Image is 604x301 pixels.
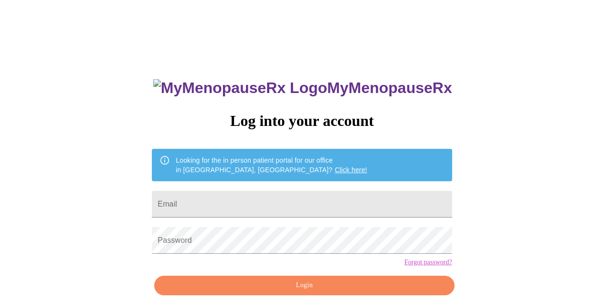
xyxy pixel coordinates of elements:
span: Login [165,280,443,291]
img: MyMenopauseRx Logo [153,79,327,97]
div: Looking for the in person patient portal for our office in [GEOGRAPHIC_DATA], [GEOGRAPHIC_DATA]? [176,152,367,178]
a: Click here! [335,166,367,174]
a: Forgot password? [404,259,452,266]
h3: Log into your account [152,112,452,130]
button: Login [154,276,454,295]
h3: MyMenopauseRx [153,79,452,97]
